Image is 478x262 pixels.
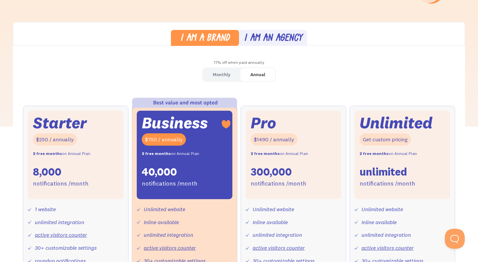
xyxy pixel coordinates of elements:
[251,149,308,159] div: on Annual Plan
[251,151,280,156] strong: 2 free months
[144,230,193,240] div: unlimited integration
[251,165,292,179] div: 300,000
[361,230,411,240] div: unlimited integration
[35,217,84,227] div: unlimited integration
[251,179,306,189] div: notifications /month
[33,179,89,189] div: notifications /month
[33,151,62,156] strong: 2 free months
[33,133,77,146] div: $250 / annually
[142,151,171,156] strong: 2 free months
[35,231,87,238] a: active visitors counter
[253,244,305,251] a: active visitors counter
[359,133,411,146] div: Get custom pricing
[250,70,265,79] div: Annual
[361,217,397,227] div: Inline available
[142,179,198,189] div: notifications /month
[359,149,417,159] div: on Annual Plan
[359,151,389,156] strong: 2 free months
[144,204,185,214] div: Unlimited website
[244,34,302,44] div: I am an agency
[361,244,414,251] a: active visitors counter
[253,230,302,240] div: unlimited integration
[144,217,179,227] div: Inline available
[359,116,433,130] div: Unlimited
[253,217,288,227] div: Inline available
[35,204,56,214] div: 1 website
[13,58,465,67] div: 17% off when paid annually
[33,165,61,179] div: 8,000
[251,116,276,130] div: Pro
[213,70,230,79] div: Monthly
[142,149,199,159] div: on Annual Plan
[180,34,230,44] div: I am a brand
[35,243,97,253] div: 30+ customizable settings
[359,165,407,179] div: unlimited
[144,244,196,251] a: active visitors counter
[253,204,294,214] div: Unlimited website
[361,204,403,214] div: Unlimited website
[359,179,415,189] div: notifications /month
[33,116,87,130] div: Starter
[33,149,90,159] div: on Annual Plan
[142,165,177,179] div: 40,000
[142,133,186,146] div: $750 / annually
[251,133,297,146] div: $1490 / annually
[142,116,208,130] div: Business
[445,229,465,249] iframe: Toggle Customer Support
